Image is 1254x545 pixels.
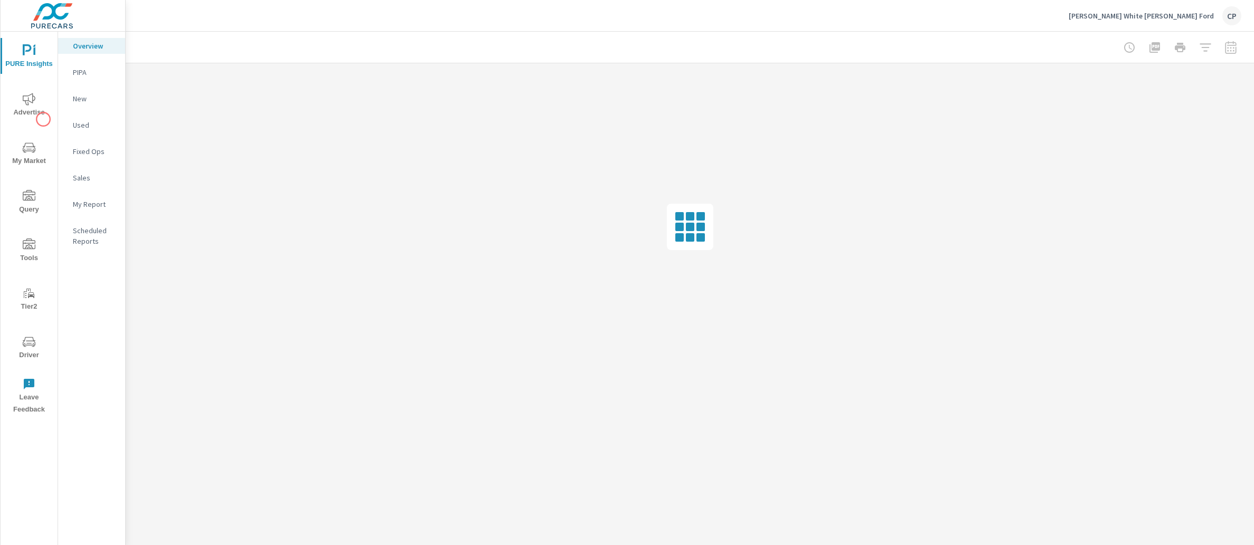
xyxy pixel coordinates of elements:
p: New [73,93,117,104]
span: Advertise [4,93,54,119]
span: Tools [4,238,54,264]
p: Used [73,120,117,130]
div: Scheduled Reports [58,223,125,249]
span: Driver [4,336,54,361]
span: My Market [4,141,54,167]
div: Used [58,117,125,133]
p: Sales [73,173,117,183]
p: [PERSON_NAME] White [PERSON_NAME] Ford [1069,11,1214,21]
p: PIPA [73,67,117,78]
span: Leave Feedback [4,378,54,416]
p: My Report [73,199,117,209]
span: PURE Insights [4,44,54,70]
div: PIPA [58,64,125,80]
span: Query [4,190,54,216]
div: Fixed Ops [58,144,125,159]
p: Overview [73,41,117,51]
span: Tier2 [4,287,54,313]
div: My Report [58,196,125,212]
div: New [58,91,125,107]
div: Overview [58,38,125,54]
p: Scheduled Reports [73,225,117,246]
div: Sales [58,170,125,186]
div: CP [1222,6,1241,25]
div: nav menu [1,32,58,420]
p: Fixed Ops [73,146,117,157]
